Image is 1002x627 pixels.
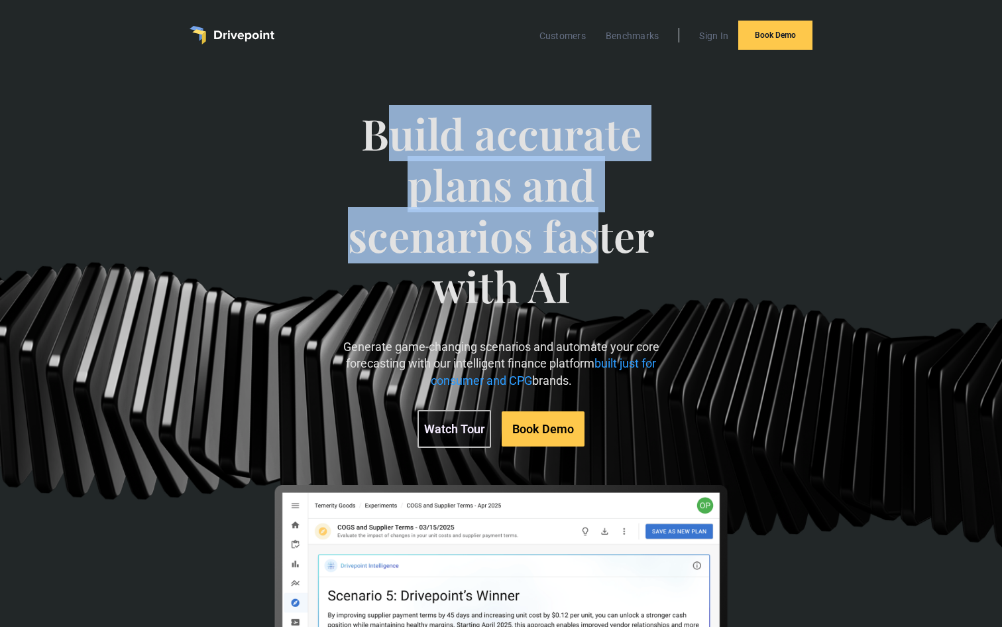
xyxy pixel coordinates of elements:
[190,26,274,44] a: home
[738,21,812,50] a: Book Demo
[533,27,592,44] a: Customers
[330,338,672,389] p: Generate game-changing scenarios and automate your core forecasting with our intelligent finance ...
[417,410,491,448] a: Watch Tour
[330,108,672,338] span: Build accurate plans and scenarios faster with AI
[693,27,735,44] a: Sign In
[599,27,666,44] a: Benchmarks
[502,411,584,447] a: Book Demo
